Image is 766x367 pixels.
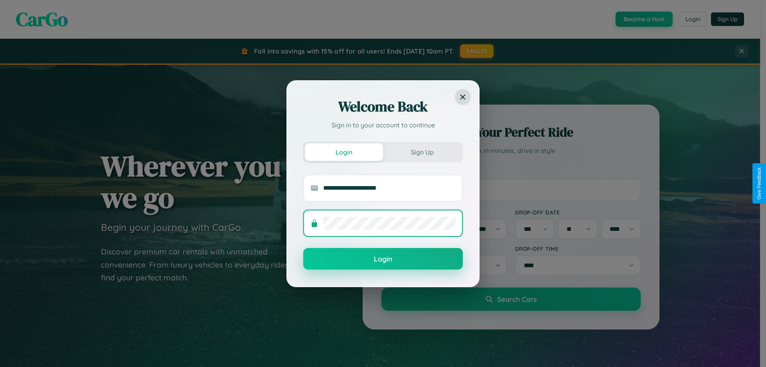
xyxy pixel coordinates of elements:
button: Login [303,248,463,270]
p: Sign in to your account to continue [303,120,463,130]
h2: Welcome Back [303,97,463,116]
button: Login [305,143,383,161]
button: Sign Up [383,143,461,161]
div: Give Feedback [756,167,762,200]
